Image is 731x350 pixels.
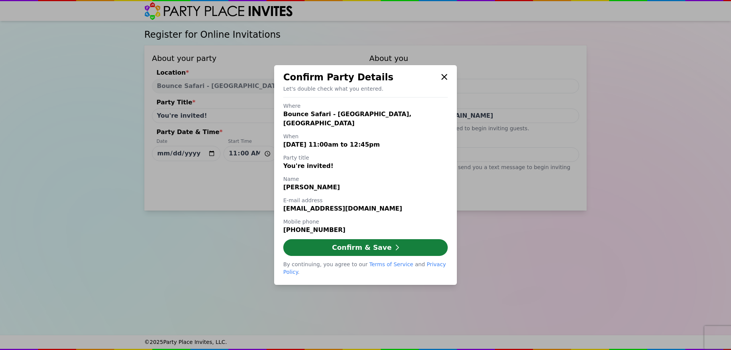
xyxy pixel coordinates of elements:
[283,154,448,161] h3: Party title
[283,133,448,140] h3: When
[283,197,448,204] h3: E-mail address
[283,175,448,183] h3: Name
[283,261,448,276] div: By continuing, you agree to our and .
[283,204,448,213] div: [EMAIL_ADDRESS][DOMAIN_NAME]
[283,218,448,225] h3: Mobile phone
[283,161,448,171] div: You're invited!
[283,225,448,235] div: [PHONE_NUMBER]
[283,239,448,256] button: Confirm & Save
[283,102,448,110] h3: Where
[283,140,448,149] div: [DATE] 11:00am to 12:45pm
[283,71,438,83] div: Confirm Party Details
[283,110,448,128] div: Bounce Safari - [GEOGRAPHIC_DATA], [GEOGRAPHIC_DATA]
[283,183,448,192] div: [PERSON_NAME]
[369,261,413,267] a: Terms of Service
[283,85,448,93] p: Let's double check what you entered.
